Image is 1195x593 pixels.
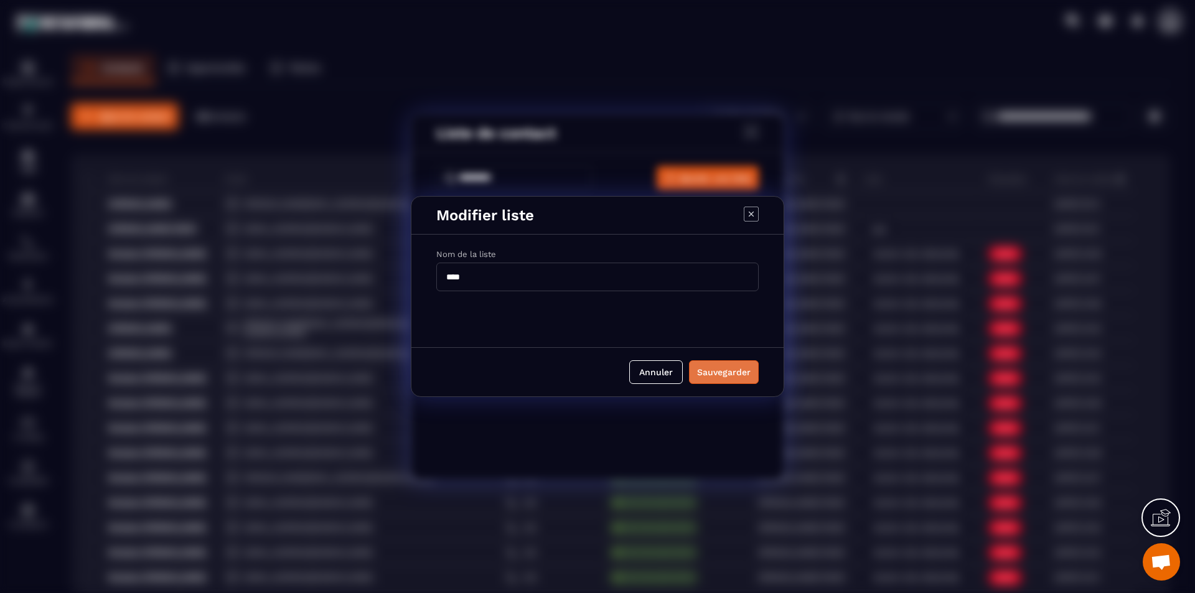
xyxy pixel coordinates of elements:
[436,250,496,259] label: Nom de la liste
[697,366,751,378] div: Sauvegarder
[436,207,534,224] p: Modifier liste
[689,360,759,384] button: Sauvegarder
[1143,543,1180,581] a: Ouvrir le chat
[629,360,683,384] button: Annuler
